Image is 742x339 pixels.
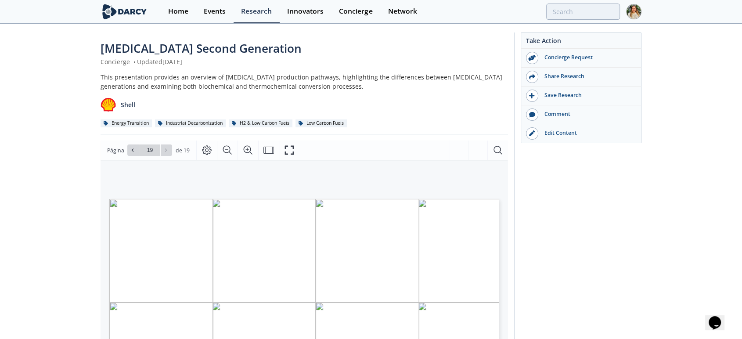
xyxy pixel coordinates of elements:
div: Concierge [339,8,372,15]
div: Energy Transition [101,119,152,127]
div: Edit Content [538,129,637,137]
a: Edit Content [521,124,641,143]
div: Concierge Request [538,54,637,61]
div: Low Carbon Fuels [295,119,347,127]
div: Research [241,8,272,15]
div: Comment [538,110,637,118]
div: Save Research [538,91,637,99]
span: • [132,58,137,66]
div: Industrial Decarbonization [155,119,226,127]
div: H2 & Low Carbon Fuels [229,119,292,127]
div: Network [388,8,417,15]
div: Take Action [521,36,641,49]
div: Innovators [287,8,324,15]
div: Share Research [538,72,637,80]
iframe: chat widget [705,304,733,330]
span: [MEDICAL_DATA] Second Generation [101,40,302,56]
div: Events [204,8,226,15]
div: This presentation provides an overview of [MEDICAL_DATA] production pathways, highlighting the di... [101,72,508,91]
div: Concierge Updated [DATE] [101,57,508,66]
div: Home [168,8,188,15]
img: Profile [626,4,641,19]
input: Advanced Search [546,4,620,20]
p: Shell [121,100,135,109]
img: logo-wide.svg [101,4,148,19]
